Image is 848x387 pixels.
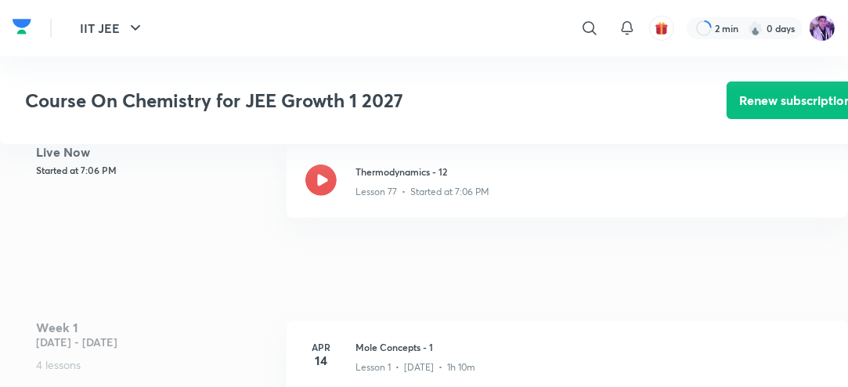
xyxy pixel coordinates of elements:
[748,20,763,36] img: streak
[36,146,275,158] h4: Live Now
[809,15,835,42] img: preeti Tripathi
[36,321,275,334] h4: Week 1
[355,185,489,199] p: Lesson 77 • Started at 7:06 PM
[355,360,475,374] p: Lesson 1 • [DATE] • 1h 10m
[13,15,31,42] a: Company Logo
[36,356,275,373] p: 4 lessons
[25,89,638,112] h3: Course On Chemistry for JEE Growth 1 2027
[287,146,848,237] a: Thermodynamics - 12Lesson 77 • Started at 7:06 PM
[655,21,669,35] img: avatar
[70,13,154,44] button: IIT JEE
[649,16,674,41] button: avatar
[36,334,275,350] h5: [DATE] - [DATE]
[355,340,829,354] h3: Mole Concepts - 1
[36,163,275,177] h5: Started at 7:06 PM
[305,340,337,354] h6: Apr
[305,354,337,367] h4: 14
[355,165,829,179] h3: Thermodynamics - 12
[13,15,31,38] img: Company Logo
